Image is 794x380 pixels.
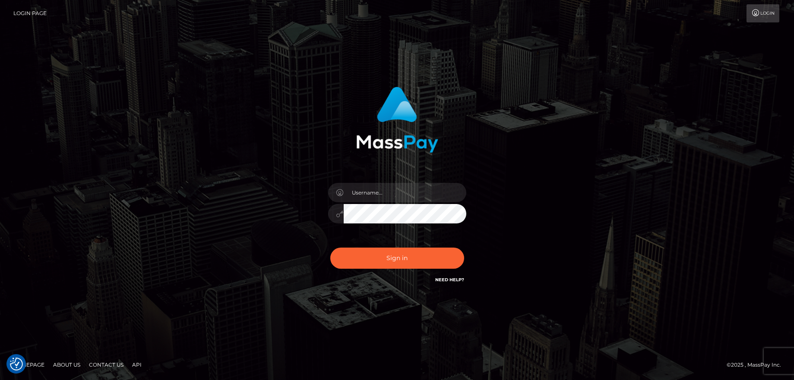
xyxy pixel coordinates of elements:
a: Contact Us [85,358,127,371]
a: About Us [50,358,84,371]
input: Username... [344,183,466,202]
div: © 2025 , MassPay Inc. [727,360,788,370]
img: MassPay Login [356,87,438,153]
a: Need Help? [435,277,464,283]
a: API [129,358,145,371]
a: Login [747,4,779,22]
button: Consent Preferences [10,358,23,371]
a: Homepage [9,358,48,371]
img: Revisit consent button [10,358,23,371]
a: Login Page [13,4,47,22]
button: Sign in [330,248,464,269]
